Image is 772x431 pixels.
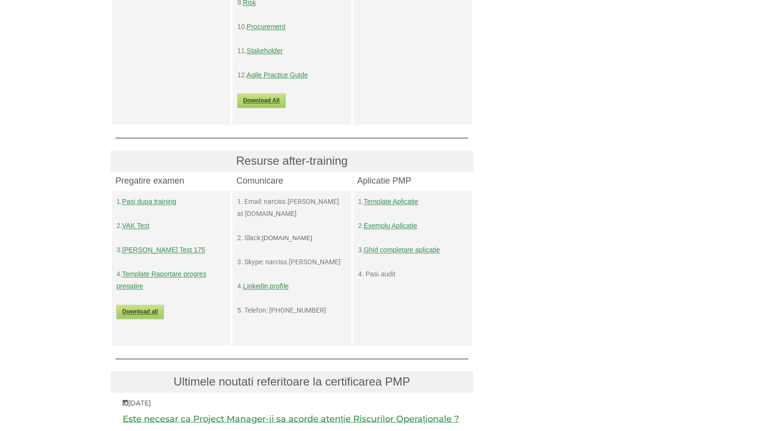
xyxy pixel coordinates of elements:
[123,399,151,407] span: [DATE]
[357,176,468,185] h4: Aplicatie PMP
[237,69,346,81] p: 12.
[116,220,226,232] p: 2.
[237,21,346,33] p: 10.
[116,268,226,292] p: 4.
[358,244,467,256] p: 3.
[115,376,468,388] h3: Ultimele noutati referitoare la certificarea PMP
[364,246,440,254] a: Ghid completare aplicatie
[123,413,459,424] a: Este necesar ca Project Manager-ii sa acorde atenție Riscurilor Operaționale ?
[358,268,467,280] p: 4. Pasi audit
[364,222,417,230] a: Exemplu Aplicatie
[246,23,285,30] a: Procurement
[358,196,467,208] p: 1.
[243,282,288,290] a: Linkedin profile
[116,244,226,256] p: 3.
[237,232,346,244] p: 2. Slack:
[116,304,164,319] a: Download all
[237,280,346,292] p: 4.
[115,155,468,167] h3: Resurse after-training
[237,196,346,220] p: 1. Email: narciss.[PERSON_NAME] at [DOMAIN_NAME]
[115,176,227,185] h4: Pregatire examen
[246,71,308,79] a: Agile Practice Guide
[237,304,346,316] p: 5. Telefon: [PHONE_NUMBER]
[116,270,206,290] a: Template Raportare progres pregatire
[122,198,176,205] a: Pasi dupa training
[237,256,346,268] p: 3. Skype: narciss.[PERSON_NAME]
[262,234,312,242] span: [DOMAIN_NAME]
[358,220,467,232] p: 2.
[236,176,347,185] h4: Comunicare
[246,47,283,55] a: Stakeholder
[237,45,346,57] p: 11.
[122,246,205,254] a: [PERSON_NAME] Test 175
[364,198,418,205] a: Template Aplicatie
[237,93,286,108] a: Download All
[116,196,226,208] p: 1.
[122,222,149,230] a: VAK Test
